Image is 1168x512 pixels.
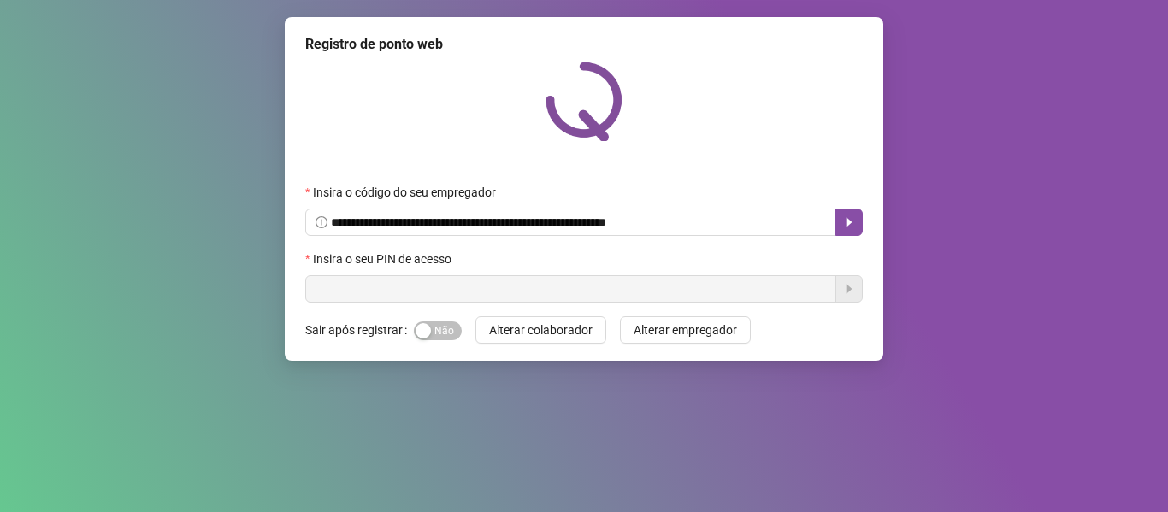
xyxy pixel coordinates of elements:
span: info-circle [316,216,327,228]
span: Alterar colaborador [489,321,593,339]
button: Alterar empregador [620,316,751,344]
img: QRPoint [546,62,622,141]
button: Alterar colaborador [475,316,606,344]
label: Insira o seu PIN de acesso [305,250,463,268]
div: Registro de ponto web [305,34,863,55]
span: Alterar empregador [634,321,737,339]
span: caret-right [842,215,856,229]
label: Sair após registrar [305,316,414,344]
label: Insira o código do seu empregador [305,183,507,202]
